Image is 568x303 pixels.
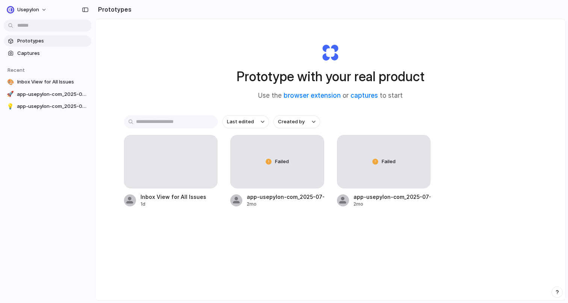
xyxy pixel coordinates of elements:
div: 2mo [247,201,324,208]
span: usepylon [17,6,39,14]
span: Last edited [227,118,254,126]
span: Captures [17,50,88,57]
button: Created by [273,115,320,128]
div: 💡 [7,103,14,110]
div: 1d [140,201,206,208]
span: Failed [382,158,396,165]
a: captures [350,92,378,99]
a: Failedapp-usepylon-com_2025-07-28T21-132mo [230,135,324,208]
button: Last edited [222,115,269,128]
div: 🚀 [7,91,14,98]
div: 2mo [353,201,431,208]
span: app-usepylon-com_2025-07-28T21-12 [17,103,88,110]
span: Prototypes [17,37,88,45]
a: Inbox View for All Issues1d [124,135,218,208]
a: 🚀app-usepylon-com_2025-07-28T21-13 [4,89,91,100]
a: browser extension [284,92,341,99]
span: Failed [275,158,289,165]
a: 🎨Inbox View for All Issues [4,76,91,88]
span: Recent [8,67,25,73]
h1: Prototype with your real product [237,67,424,86]
span: app-usepylon-com_2025-07-28T21-13 [17,91,88,98]
div: 🎨 [7,78,14,86]
a: 💡app-usepylon-com_2025-07-28T21-12 [4,101,91,112]
div: app-usepylon-com_2025-07-28T21-12 [353,193,431,201]
span: Created by [278,118,305,126]
a: Failedapp-usepylon-com_2025-07-28T21-122mo [337,135,431,208]
h2: Prototypes [95,5,131,14]
span: Inbox View for All Issues [17,78,88,86]
button: usepylon [4,4,51,16]
a: Prototypes [4,35,91,47]
div: app-usepylon-com_2025-07-28T21-13 [247,193,324,201]
a: Captures [4,48,91,59]
div: Inbox View for All Issues [140,193,206,201]
span: Use the or to start [258,91,403,101]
